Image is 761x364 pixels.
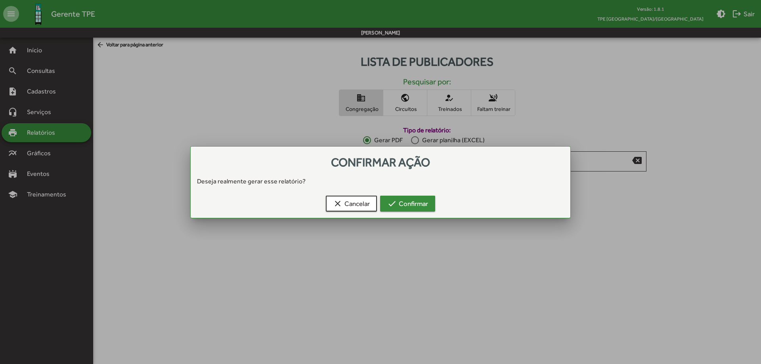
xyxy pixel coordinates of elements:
mat-icon: check [387,199,397,208]
span: Confirmar ação [331,155,430,169]
button: Cancelar [326,196,377,212]
span: Cancelar [333,196,370,211]
mat-icon: clear [333,199,342,208]
button: Confirmar [380,196,435,212]
span: Confirmar [387,196,428,211]
div: Deseja realmente gerar esse relatório? [191,177,570,186]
